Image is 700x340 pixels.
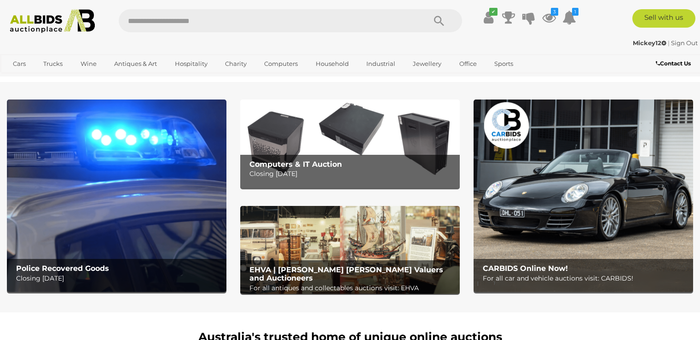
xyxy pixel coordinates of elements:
[488,56,519,71] a: Sports
[249,160,342,169] b: Computers & IT Auction
[7,100,226,292] img: Police Recovered Goods
[407,56,447,71] a: Jewellery
[240,206,460,294] a: EHVA | Evans Hastings Valuers and Auctioneers EHVA | [PERSON_NAME] [PERSON_NAME] Valuers and Auct...
[483,273,688,284] p: For all car and vehicle auctions visit: CARBIDS!
[633,39,666,47] strong: Mickey12
[489,8,498,16] i: ✔
[7,100,226,292] a: Police Recovered Goods Police Recovered Goods Closing [DATE]
[483,264,568,273] b: CARBIDS Online Now!
[632,9,695,28] a: Sell with us
[671,39,698,47] a: Sign Out
[240,100,460,188] a: Computers & IT Auction Computers & IT Auction Closing [DATE]
[37,56,69,71] a: Trucks
[360,56,401,71] a: Industrial
[249,168,455,180] p: Closing [DATE]
[5,9,100,33] img: Allbids.com.au
[474,100,693,292] img: CARBIDS Online Now!
[668,39,670,47] span: |
[562,9,576,26] a: 1
[169,56,214,71] a: Hospitality
[16,273,222,284] p: Closing [DATE]
[656,59,693,69] a: Contact Us
[416,9,462,32] button: Search
[7,71,84,87] a: [GEOGRAPHIC_DATA]
[453,56,483,71] a: Office
[474,100,693,292] a: CARBIDS Online Now! CARBIDS Online Now! For all car and vehicle auctions visit: CARBIDS!
[633,39,668,47] a: Mickey12
[310,56,355,71] a: Household
[240,100,460,188] img: Computers & IT Auction
[249,265,443,282] b: EHVA | [PERSON_NAME] [PERSON_NAME] Valuers and Auctioneers
[572,8,579,16] i: 1
[108,56,163,71] a: Antiques & Art
[551,8,558,16] i: 3
[219,56,253,71] a: Charity
[16,264,109,273] b: Police Recovered Goods
[75,56,103,71] a: Wine
[249,282,455,294] p: For all antiques and collectables auctions visit: EHVA
[542,9,556,26] a: 3
[258,56,304,71] a: Computers
[656,60,691,67] b: Contact Us
[240,206,460,294] img: EHVA | Evans Hastings Valuers and Auctioneers
[7,56,32,71] a: Cars
[481,9,495,26] a: ✔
